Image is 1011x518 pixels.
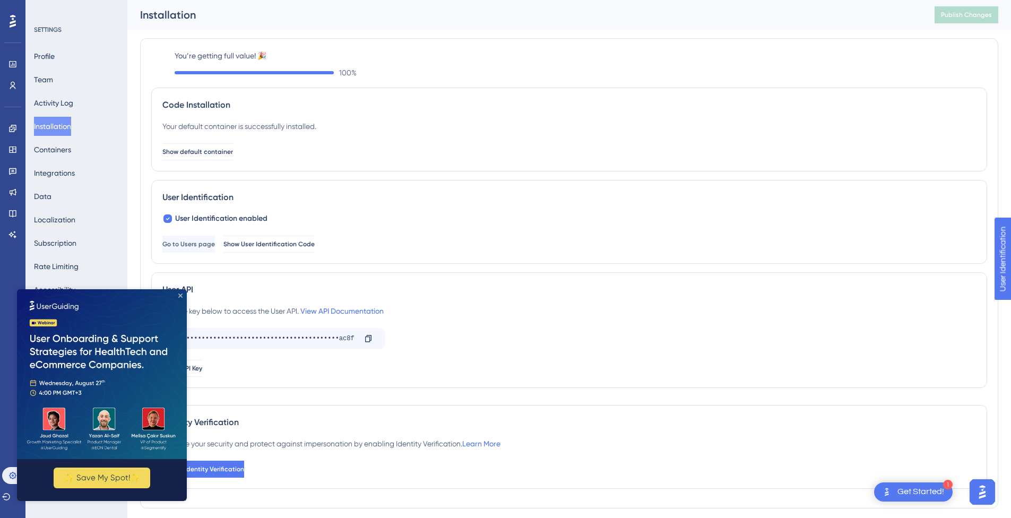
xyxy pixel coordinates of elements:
div: Installation [140,7,908,22]
div: Your default container is successfully installed. [162,120,316,133]
span: Show User Identification Code [223,240,315,248]
button: Enable Identity Verification [162,461,244,478]
span: User Identification enabled [175,212,267,225]
button: ✨ Save My Spot!✨ [37,178,133,199]
button: Integrations [34,163,75,183]
button: Show default container [162,143,233,160]
button: Installation [34,117,71,136]
span: Go to Users page [162,240,215,248]
div: Code Installation [162,99,976,111]
button: Accessibility [34,280,75,299]
button: Show User Identification Code [223,236,315,253]
button: Containers [34,140,71,159]
div: Open Get Started! checklist, remaining modules: 1 [874,482,953,502]
button: Profile [34,47,55,66]
div: ••••••••••••••••••••••••••••••••••••••••••••ac8f [171,330,356,347]
button: Rate Limiting [34,257,79,276]
div: Identity Verification [162,416,976,429]
button: Publish Changes [935,6,998,23]
div: Use the key below to access the User API. [162,305,384,317]
span: Publish Changes [941,11,992,19]
button: Go to Users page [162,236,215,253]
div: Improve your security and protect against impersonation by enabling Identity Verification. [162,437,500,450]
label: You’re getting full value! 🎉 [175,49,987,62]
button: Localization [34,210,75,229]
span: Show default container [162,148,233,156]
span: Enable Identity Verification [162,465,244,473]
button: Subscription [34,234,76,253]
button: Team [34,70,53,89]
a: Learn More [462,439,500,448]
span: User Identification [8,3,74,15]
div: User API [162,283,976,296]
div: SETTINGS [34,25,120,34]
div: 1 [943,480,953,489]
button: Activity Log [34,93,73,113]
div: Get Started! [897,486,944,498]
img: launcher-image-alternative-text [880,486,893,498]
iframe: UserGuiding AI Assistant Launcher [966,476,998,508]
div: Close Preview [161,4,166,8]
a: View API Documentation [300,307,384,315]
button: Data [34,187,51,206]
div: User Identification [162,191,976,204]
span: 100 % [339,66,357,79]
